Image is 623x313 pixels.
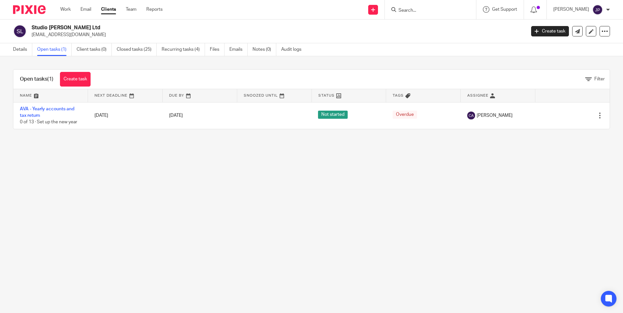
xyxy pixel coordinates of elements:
[553,6,589,13] p: [PERSON_NAME]
[229,43,248,56] a: Emails
[20,107,74,118] a: AVA - Yearly accounts and tax return
[60,6,71,13] a: Work
[88,102,163,129] td: [DATE]
[477,112,513,119] span: [PERSON_NAME]
[594,77,605,81] span: Filter
[77,43,112,56] a: Client tasks (0)
[398,8,456,14] input: Search
[20,120,77,124] span: 0 of 13 · Set up the new year
[592,5,603,15] img: svg%3E
[281,43,306,56] a: Audit logs
[393,111,417,119] span: Overdue
[467,112,475,119] img: svg%3E
[20,76,53,83] h1: Open tasks
[253,43,276,56] a: Notes (0)
[13,43,32,56] a: Details
[146,6,163,13] a: Reports
[318,94,335,97] span: Status
[318,111,348,119] span: Not started
[101,6,116,13] a: Clients
[37,43,72,56] a: Open tasks (1)
[169,113,183,118] span: [DATE]
[393,94,404,97] span: Tags
[80,6,91,13] a: Email
[126,6,137,13] a: Team
[117,43,157,56] a: Closed tasks (25)
[162,43,205,56] a: Recurring tasks (4)
[47,76,53,82] span: (1)
[244,94,278,97] span: Snoozed Until
[492,7,517,12] span: Get Support
[32,32,521,38] p: [EMAIL_ADDRESS][DOMAIN_NAME]
[210,43,225,56] a: Files
[32,24,423,31] h2: Studio [PERSON_NAME] Ltd
[13,5,46,14] img: Pixie
[60,72,91,87] a: Create task
[531,26,569,36] a: Create task
[13,24,27,38] img: svg%3E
